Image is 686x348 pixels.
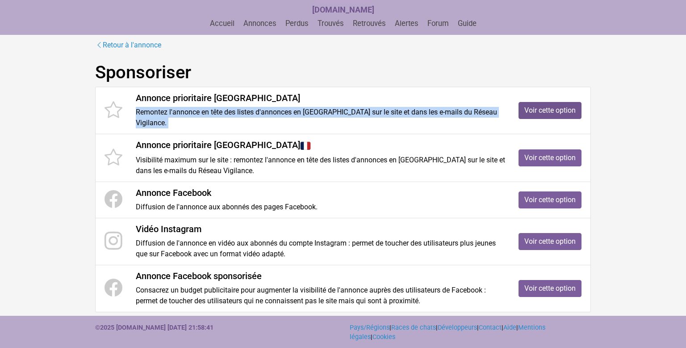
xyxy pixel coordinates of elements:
a: Développeurs [438,324,477,331]
a: Retrouvés [349,19,389,28]
strong: [DOMAIN_NAME] [312,5,374,14]
a: Accueil [206,19,238,28]
h4: Annonce prioritaire [GEOGRAPHIC_DATA] [136,93,505,103]
p: Remontez l'annonce en tête des listes d'annonces en [GEOGRAPHIC_DATA] sur le site et dans les e-m... [136,107,505,128]
a: Alertes [391,19,422,28]
a: Voir cette option [519,102,581,119]
a: Voir cette option [519,149,581,166]
p: Diffusion de l'annonce en vidéo aux abonnés du compte Instagram : permet de toucher des utilisate... [136,238,505,259]
a: Aide [503,324,516,331]
strong: ©2025 [DOMAIN_NAME] [DATE] 21:58:41 [95,324,213,331]
a: Races de chats [391,324,436,331]
a: [DOMAIN_NAME] [312,6,374,14]
img: France [300,140,311,151]
a: Voir cette option [519,280,581,297]
a: Contact [479,324,502,331]
h1: Sponsoriser [95,62,591,83]
h4: Annonce Facebook sponsorisée [136,271,505,281]
p: Diffusion de l'annonce aux abonnés des pages Facebook. [136,202,505,212]
p: Visibilité maximum sur le site : remontez l'annonce en tête des listes d'annonces en [GEOGRAPHIC_... [136,155,505,176]
a: Cookies [372,333,395,341]
h4: Vidéo Instagram [136,224,505,234]
a: Perdus [282,19,312,28]
a: Trouvés [314,19,347,28]
a: Voir cette option [519,191,581,208]
a: Voir cette option [519,233,581,250]
a: Forum [424,19,452,28]
a: Guide [454,19,480,28]
a: Pays/Régions [350,324,389,331]
h4: Annonce prioritaire [GEOGRAPHIC_DATA] [136,140,505,151]
p: Consacrez un budget publicitaire pour augmenter la visibilité de l'annonce auprès des utilisateur... [136,285,505,306]
h4: Annonce Facebook [136,187,505,198]
div: | | | | | | [343,323,598,342]
a: Retour à l'annonce [95,39,162,51]
a: Annonces [240,19,280,28]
